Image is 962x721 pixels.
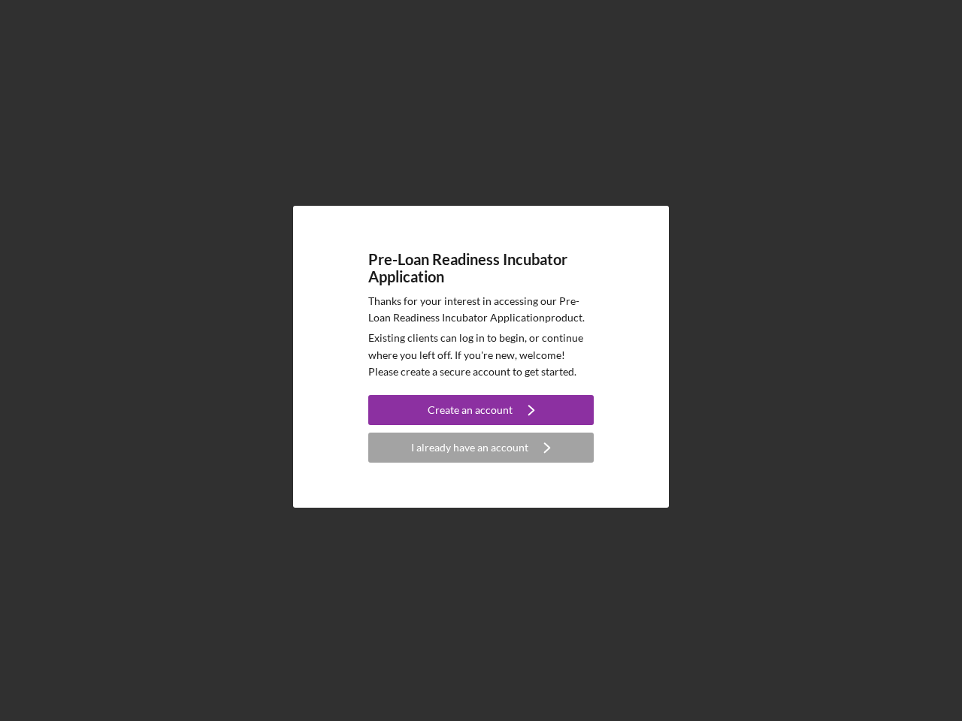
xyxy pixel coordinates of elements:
button: I already have an account [368,433,594,463]
p: Thanks for your interest in accessing our Pre-Loan Readiness Incubator Application product. [368,293,594,327]
button: Create an account [368,395,594,425]
a: Create an account [368,395,594,429]
h4: Pre-Loan Readiness Incubator Application [368,251,594,285]
p: Existing clients can log in to begin, or continue where you left off. If you're new, welcome! Ple... [368,330,594,380]
div: I already have an account [411,433,528,463]
div: Create an account [428,395,513,425]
